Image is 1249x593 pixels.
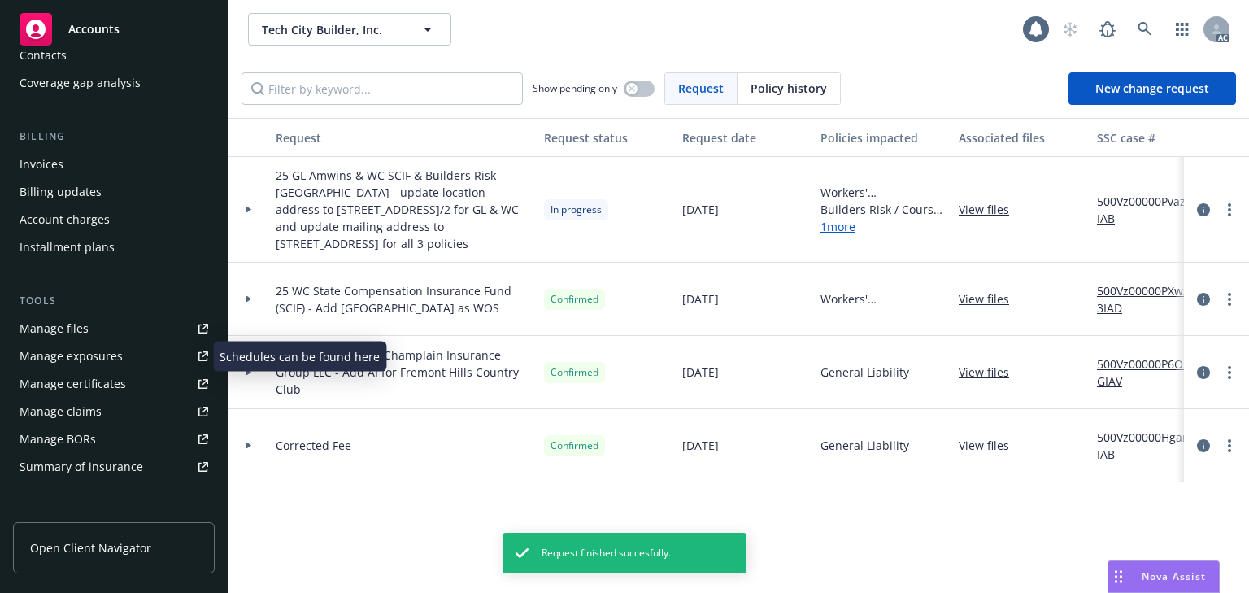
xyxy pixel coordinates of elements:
a: 500Vz00000PXw23IAD [1097,282,1206,316]
button: Request date [676,118,814,157]
a: Report a Bug [1091,13,1124,46]
a: Account charges [13,207,215,233]
span: General Liability [820,364,909,381]
a: 1 more [820,218,946,235]
a: circleInformation [1194,363,1213,382]
a: 500Vz00000P6O1GIAV [1097,355,1206,390]
a: more [1220,290,1239,309]
div: Toggle Row Expanded [228,157,269,263]
div: Toggle Row Expanded [228,336,269,409]
span: Request [678,80,724,97]
span: Corrected Fee [276,437,351,454]
a: Manage claims [13,399,215,425]
span: Workers' Compensation [820,184,946,201]
span: 25 General Liability Champlain Insurance Group LLC - Add AI for Fremont Hills Country Club [276,347,531,398]
span: Builders Risk / Course of Construction [820,201,946,218]
a: Billing updates [13,179,215,205]
div: Request date [682,129,807,146]
button: Request [269,118,537,157]
div: Installment plans [20,234,115,260]
a: Summary of insurance [13,454,215,480]
span: [DATE] [682,290,719,307]
div: Manage exposures [20,343,123,369]
div: Manage BORs [20,426,96,452]
div: Associated files [959,129,1084,146]
a: View files [959,364,1022,381]
div: Manage files [20,316,89,342]
span: Request finished succesfully. [542,546,671,560]
div: Billing [13,129,215,145]
a: more [1220,363,1239,382]
span: Show pending only [533,81,617,95]
a: View files [959,201,1022,218]
a: circleInformation [1194,436,1213,456]
div: Summary of insurance [20,454,143,480]
button: Policies impacted [814,118,952,157]
a: Start snowing [1054,13,1086,46]
div: Toggle Row Expanded [228,263,269,336]
span: Nova Assist [1142,569,1206,583]
a: 500Vz00000HgarrIAB [1097,429,1206,463]
span: Confirmed [551,292,598,307]
a: more [1220,436,1239,456]
a: Invoices [13,151,215,177]
a: Manage files [13,316,215,342]
div: Invoices [20,151,63,177]
a: Search [1129,13,1161,46]
span: General Liability [820,437,909,454]
div: Billing updates [20,179,102,205]
div: Request status [544,129,669,146]
div: Toggle Row Expanded [228,409,269,482]
button: Request status [537,118,676,157]
a: Installment plans [13,234,215,260]
span: New change request [1095,81,1209,96]
button: SSC case # [1090,118,1212,157]
input: Filter by keyword... [242,72,523,105]
button: Tech City Builder, Inc. [248,13,451,46]
div: Manage claims [20,399,102,425]
span: Open Client Navigator [30,539,151,556]
a: 500Vz00000PvazeIAB [1097,193,1206,227]
div: Coverage gap analysis [20,70,141,96]
div: SSC case # [1097,129,1206,146]
div: Policies impacted [820,129,946,146]
span: Policy history [751,80,827,97]
span: In progress [551,203,602,217]
a: Manage certificates [13,371,215,397]
span: 25 WC State Compensation Insurance Fund (SCIF) - Add [GEOGRAPHIC_DATA] as WOS [276,282,531,316]
span: Confirmed [551,365,598,380]
a: more [1220,200,1239,220]
div: Manage certificates [20,371,126,397]
span: [DATE] [682,364,719,381]
a: circleInformation [1194,200,1213,220]
span: Confirmed [551,438,598,453]
span: Accounts [68,23,120,36]
a: Accounts [13,7,215,52]
span: [DATE] [682,201,719,218]
span: [DATE] [682,437,719,454]
a: Manage BORs [13,426,215,452]
a: Contacts [13,42,215,68]
a: View files [959,437,1022,454]
div: Drag to move [1108,561,1129,592]
div: Account charges [20,207,110,233]
button: Associated files [952,118,1090,157]
span: Tech City Builder, Inc. [262,21,403,38]
a: circleInformation [1194,290,1213,309]
button: Nova Assist [1108,560,1220,593]
div: Tools [13,293,215,309]
a: View files [959,290,1022,307]
a: New change request [1068,72,1236,105]
div: Request [276,129,531,146]
span: 25 GL Amwins & WC SCIF & Builders Risk [GEOGRAPHIC_DATA] - update location address to [STREET_ADD... [276,167,531,252]
span: Workers' Compensation [820,290,946,307]
div: Contacts [20,42,67,68]
a: Coverage gap analysis [13,70,215,96]
a: Switch app [1166,13,1199,46]
a: Manage exposures [13,343,215,369]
